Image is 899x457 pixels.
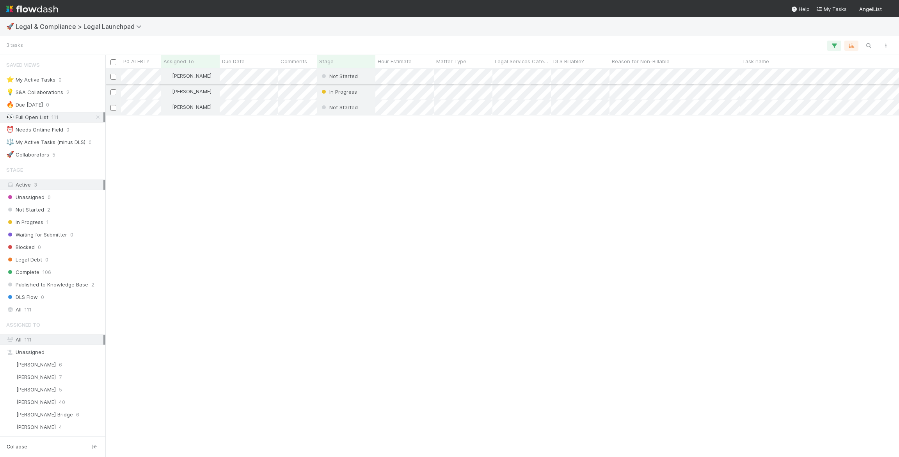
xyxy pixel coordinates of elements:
[320,103,358,111] div: Not Started
[164,87,211,95] div: [PERSON_NAME]
[66,87,69,97] span: 2
[6,114,14,120] span: 👀
[89,137,92,147] span: 0
[378,57,412,65] span: Hour Estimate
[6,87,63,97] div: S&A Collaborations
[816,5,847,13] a: My Tasks
[320,73,358,79] span: Not Started
[320,72,358,80] div: Not Started
[16,411,73,418] span: [PERSON_NAME] Bridge
[6,162,23,178] span: Stage
[6,205,44,215] span: Not Started
[6,230,67,240] span: Waiting for Submitter
[6,267,39,277] span: Complete
[16,361,56,368] span: [PERSON_NAME]
[222,57,245,65] span: Due Date
[46,100,49,110] span: 0
[6,125,63,135] div: Needs Ontime Field
[59,422,62,432] span: 4
[6,217,43,227] span: In Progress
[16,374,56,380] span: [PERSON_NAME]
[816,6,847,12] span: My Tasks
[6,305,103,315] div: All
[6,76,14,83] span: ⭐
[45,255,48,265] span: 0
[885,5,893,13] img: avatar_f32b584b-9fa7-42e4-bca2-ac5b6bf32423.png
[47,205,50,215] span: 2
[6,436,14,443] img: avatar_0b1dbcb8-f701-47e0-85bc-d79ccc0efe6c.png
[110,105,116,111] input: Toggle Row Selected
[59,75,62,85] span: 0
[6,398,14,406] img: avatar_ba76ddef-3fd0-4be4-9bc3-126ad567fcd5.png
[25,305,32,315] span: 111
[6,373,14,381] img: avatar_9b18377c-2ab8-4698-9af2-31fe0779603e.png
[48,192,51,202] span: 0
[6,361,14,368] img: avatar_764264af-fc64-48ee-9ff7-d72d3801ac54.png
[172,104,211,110] span: [PERSON_NAME]
[123,57,149,65] span: P0 ALERT?
[6,23,14,30] span: 🚀
[52,112,59,122] span: 111
[6,2,58,16] img: logo-inverted-e16ddd16eac7371096b0.svg
[172,73,211,79] span: [PERSON_NAME]
[6,150,49,160] div: Collaborators
[319,57,334,65] span: Stage
[742,57,769,65] span: Task name
[6,280,88,290] span: Published to Knowledge Base
[16,23,146,30] span: Legal & Compliance > Legal Launchpad
[320,89,357,95] span: In Progress
[6,386,14,393] img: avatar_a4636af5-5cff-4727-96ca-57e288ae360f.png
[59,435,64,445] span: 10
[6,42,23,49] small: 3 tasks
[165,88,171,94] img: avatar_ba76ddef-3fd0-4be4-9bc3-126ad567fcd5.png
[172,88,211,94] span: [PERSON_NAME]
[16,399,56,405] span: [PERSON_NAME]
[6,137,85,147] div: My Active Tasks (minus DLS)
[25,336,32,343] span: 111
[553,57,584,65] span: DLS Billable?
[59,385,62,395] span: 5
[6,347,103,357] div: Unassigned
[110,74,116,80] input: Toggle Row Selected
[495,57,549,65] span: Legal Services Category
[59,372,62,382] span: 7
[6,317,40,333] span: Assigned To
[281,57,307,65] span: Comments
[6,411,14,418] img: avatar_4038989c-07b2-403a-8eae-aaaab2974011.png
[165,73,171,79] img: avatar_ba76ddef-3fd0-4be4-9bc3-126ad567fcd5.png
[41,292,44,302] span: 0
[6,126,14,133] span: ⏰
[6,292,38,302] span: DLS Flow
[38,242,41,252] span: 0
[91,280,94,290] span: 2
[6,242,35,252] span: Blocked
[16,386,56,393] span: [PERSON_NAME]
[6,151,14,158] span: 🚀
[436,57,466,65] span: Matter Type
[6,101,14,108] span: 🔥
[110,89,116,95] input: Toggle Row Selected
[6,75,55,85] div: My Active Tasks
[6,180,103,190] div: Active
[6,100,43,110] div: Due [DATE]
[164,103,211,111] div: [PERSON_NAME]
[76,410,79,420] span: 6
[6,192,44,202] span: Unassigned
[6,139,14,145] span: ⚖️
[70,230,73,240] span: 0
[16,424,56,430] span: [PERSON_NAME]
[59,397,65,407] span: 40
[66,125,69,135] span: 0
[7,443,27,450] span: Collapse
[6,57,40,73] span: Saved Views
[320,104,358,110] span: Not Started
[612,57,670,65] span: Reason for Non-Billable
[6,255,42,265] span: Legal Debt
[165,104,171,110] img: avatar_cd087ddc-540b-4a45-9726-71183506ed6a.png
[791,5,810,13] div: Help
[320,88,357,96] div: In Progress
[6,335,103,345] div: All
[43,267,51,277] span: 106
[34,181,37,188] span: 3
[163,57,194,65] span: Assigned To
